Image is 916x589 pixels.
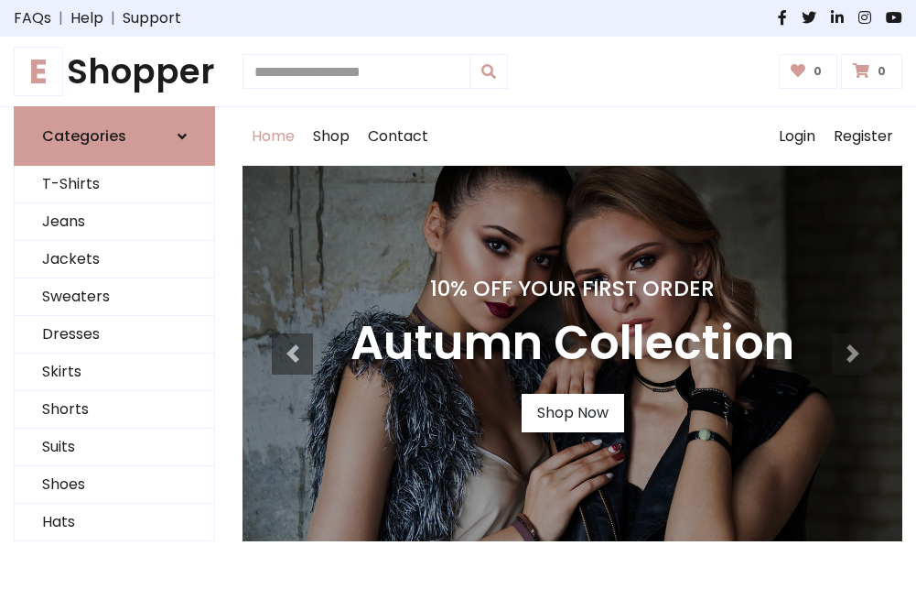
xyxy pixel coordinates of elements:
[51,7,70,29] span: |
[14,51,215,92] a: EShopper
[70,7,103,29] a: Help
[123,7,181,29] a: Support
[42,127,126,145] h6: Categories
[15,278,214,316] a: Sweaters
[14,51,215,92] h1: Shopper
[522,394,624,432] a: Shop Now
[350,276,794,301] h4: 10% Off Your First Order
[14,7,51,29] a: FAQs
[14,106,215,166] a: Categories
[770,107,824,166] a: Login
[15,429,214,466] a: Suits
[15,241,214,278] a: Jackets
[15,166,214,203] a: T-Shirts
[824,107,902,166] a: Register
[304,107,359,166] a: Shop
[841,54,902,89] a: 0
[873,63,890,80] span: 0
[359,107,437,166] a: Contact
[242,107,304,166] a: Home
[15,391,214,429] a: Shorts
[15,354,214,391] a: Skirts
[15,504,214,541] a: Hats
[350,316,794,372] h3: Autumn Collection
[14,47,63,96] span: E
[809,63,826,80] span: 0
[15,203,214,241] a: Jeans
[779,54,838,89] a: 0
[103,7,123,29] span: |
[15,466,214,504] a: Shoes
[15,316,214,354] a: Dresses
